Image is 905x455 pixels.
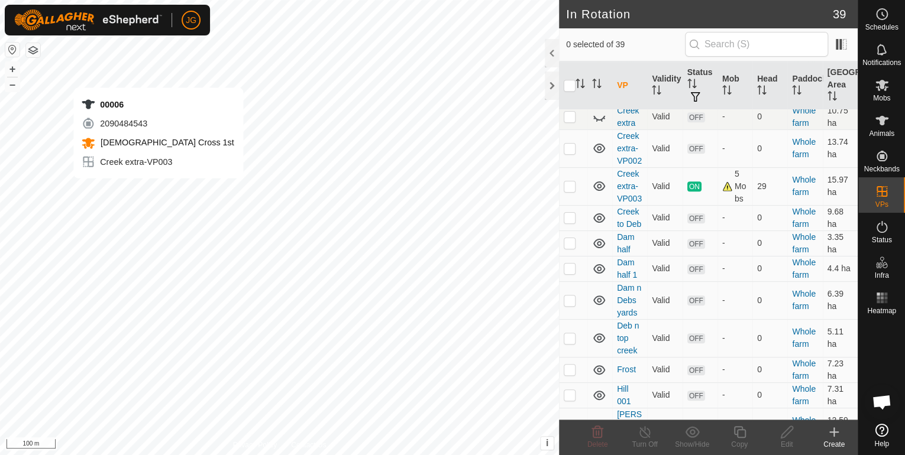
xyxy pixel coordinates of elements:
span: OFF [687,112,705,122]
span: OFF [687,213,705,223]
div: - [722,332,748,344]
td: 0 [752,281,787,319]
span: 39 [833,5,846,23]
th: VP [612,61,647,110]
a: Whole farm [792,359,816,381]
button: i [541,437,554,450]
div: 2090484543 [81,116,234,131]
a: Contact Us [291,440,326,450]
a: Dam n Debs yards [617,283,641,317]
span: [DEMOGRAPHIC_DATA] Cross 1st [98,138,234,147]
span: OFF [687,333,705,343]
p-sorticon: Activate to sort [592,80,602,90]
div: 5 Mobs [722,168,748,205]
a: Open chat [864,384,900,420]
input: Search (S) [685,32,828,57]
a: Whole farm [792,207,816,229]
span: Status [871,236,891,243]
a: Creek extra-VP003 [617,169,642,203]
td: Valid [647,382,682,408]
td: Valid [647,408,682,446]
td: 12.59 ha [823,408,858,446]
span: VPs [875,201,888,208]
span: OFF [687,144,705,154]
div: - [722,212,748,224]
span: Delete [587,440,608,448]
a: Whole farm [792,175,816,197]
a: Whole farm [792,137,816,159]
div: Copy [716,439,763,450]
p-sorticon: Activate to sort [722,87,732,96]
td: Valid [647,230,682,256]
a: Frost [617,365,636,374]
th: Head [752,61,787,110]
th: [GEOGRAPHIC_DATA] Area [823,61,858,110]
a: Whole farm [792,258,816,279]
a: Help [858,419,905,452]
div: Edit [763,439,810,450]
span: Mobs [873,95,890,102]
div: - [722,262,748,275]
td: 9.68 ha [823,205,858,230]
div: - [722,110,748,123]
span: Animals [869,130,894,137]
td: Valid [647,319,682,357]
a: Creek extra [617,106,639,128]
button: – [5,77,20,92]
td: 6.39 ha [823,281,858,319]
td: 13.74 ha [823,129,858,167]
button: Map Layers [26,43,40,57]
div: Turn Off [621,439,668,450]
a: Creek extra-VP002 [617,131,642,165]
p-sorticon: Activate to sort [576,80,585,90]
a: Creek to Deb [617,207,641,229]
div: Create [810,439,858,450]
td: 0 [752,408,787,446]
a: Whole farm [792,106,816,128]
img: Gallagher Logo [14,9,162,31]
td: 0 [752,205,787,230]
th: Status [683,61,717,110]
td: 0 [752,230,787,256]
span: 0 selected of 39 [566,38,685,51]
td: 0 [752,129,787,167]
td: Valid [647,256,682,281]
a: Hill 001 [617,384,631,406]
button: + [5,62,20,76]
td: 15.97 ha [823,167,858,205]
span: OFF [687,365,705,375]
td: 0 [752,357,787,382]
td: Valid [647,205,682,230]
p-sorticon: Activate to sort [757,87,767,96]
span: JG [186,14,196,27]
td: 5.11 ha [823,319,858,357]
td: 0 [752,319,787,357]
th: Mob [717,61,752,110]
td: 10.75 ha [823,104,858,129]
span: OFF [687,264,705,274]
span: Notifications [862,59,901,66]
td: 7.23 ha [823,357,858,382]
span: Help [874,440,889,447]
p-sorticon: Activate to sort [652,87,661,96]
span: Heatmap [867,307,896,314]
span: Infra [874,272,888,279]
a: Privacy Policy [233,440,277,450]
span: OFF [687,295,705,305]
td: Valid [647,129,682,167]
span: Schedules [865,24,898,31]
div: Creek extra-VP003 [81,155,234,169]
td: Valid [647,281,682,319]
p-sorticon: Activate to sort [792,87,801,96]
td: Valid [647,104,682,129]
div: 00006 [81,97,234,112]
td: 29 [752,167,787,205]
span: OFF [687,239,705,249]
td: 7.31 ha [823,382,858,408]
td: 3.35 ha [823,230,858,256]
a: Dam half 1 [617,258,637,279]
span: OFF [687,391,705,401]
a: [PERSON_NAME] [617,409,642,444]
td: 0 [752,104,787,129]
a: Deb n top creek [617,321,639,355]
